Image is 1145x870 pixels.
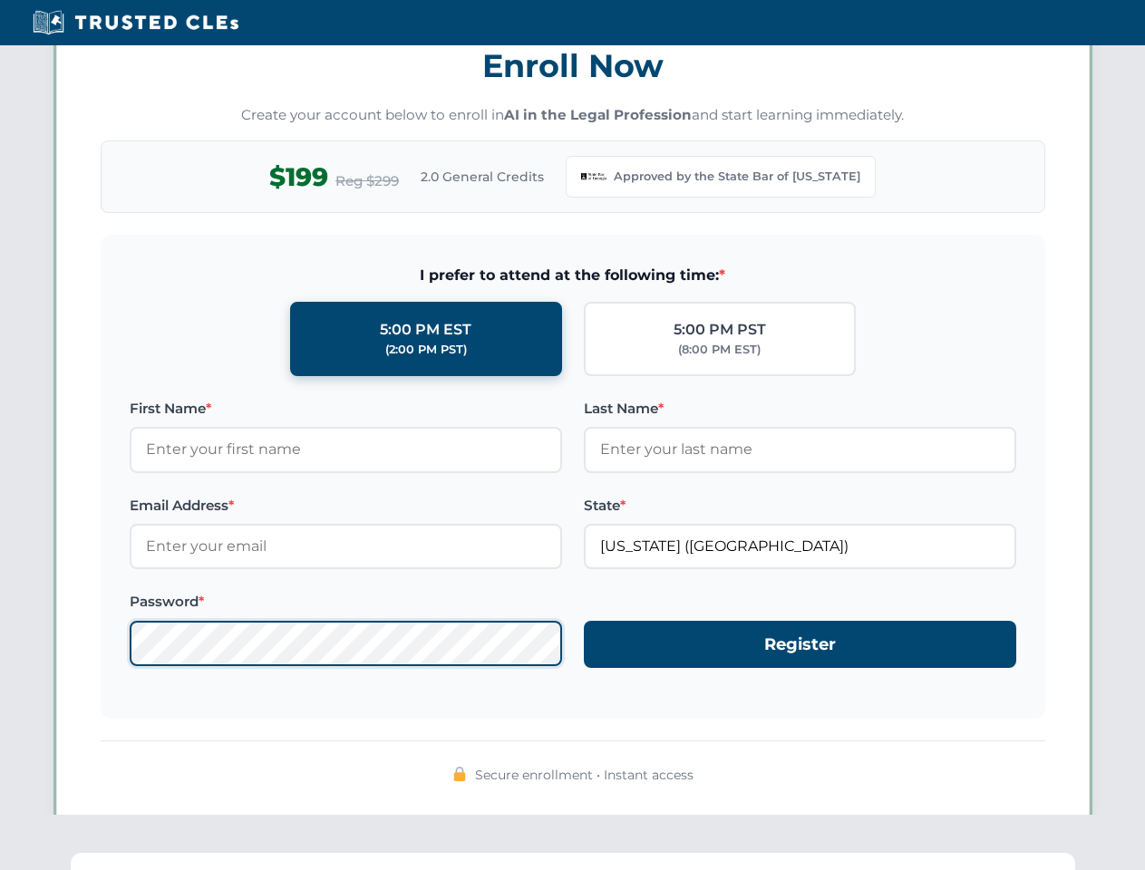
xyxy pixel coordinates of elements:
h3: Enroll Now [101,37,1045,94]
img: 🔒 [452,767,467,781]
div: 5:00 PM PST [674,318,766,342]
span: I prefer to attend at the following time: [130,264,1016,287]
span: Secure enrollment • Instant access [475,765,694,785]
img: Trusted CLEs [27,9,244,36]
label: Email Address [130,495,562,517]
span: 2.0 General Credits [421,167,544,187]
label: State [584,495,1016,517]
span: Approved by the State Bar of [US_STATE] [614,168,860,186]
span: $199 [269,157,328,198]
p: Create your account below to enroll in and start learning immediately. [101,105,1045,126]
strong: AI in the Legal Profession [504,106,692,123]
label: Last Name [584,398,1016,420]
label: First Name [130,398,562,420]
span: Reg $299 [335,170,399,192]
input: Enter your last name [584,427,1016,472]
input: Enter your email [130,524,562,569]
label: Password [130,591,562,613]
input: Enter your first name [130,427,562,472]
div: 5:00 PM EST [380,318,471,342]
button: Register [584,621,1016,669]
img: Georgia Bar [581,164,606,189]
input: Georgia (GA) [584,524,1016,569]
div: (2:00 PM PST) [385,341,467,359]
div: (8:00 PM EST) [678,341,761,359]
